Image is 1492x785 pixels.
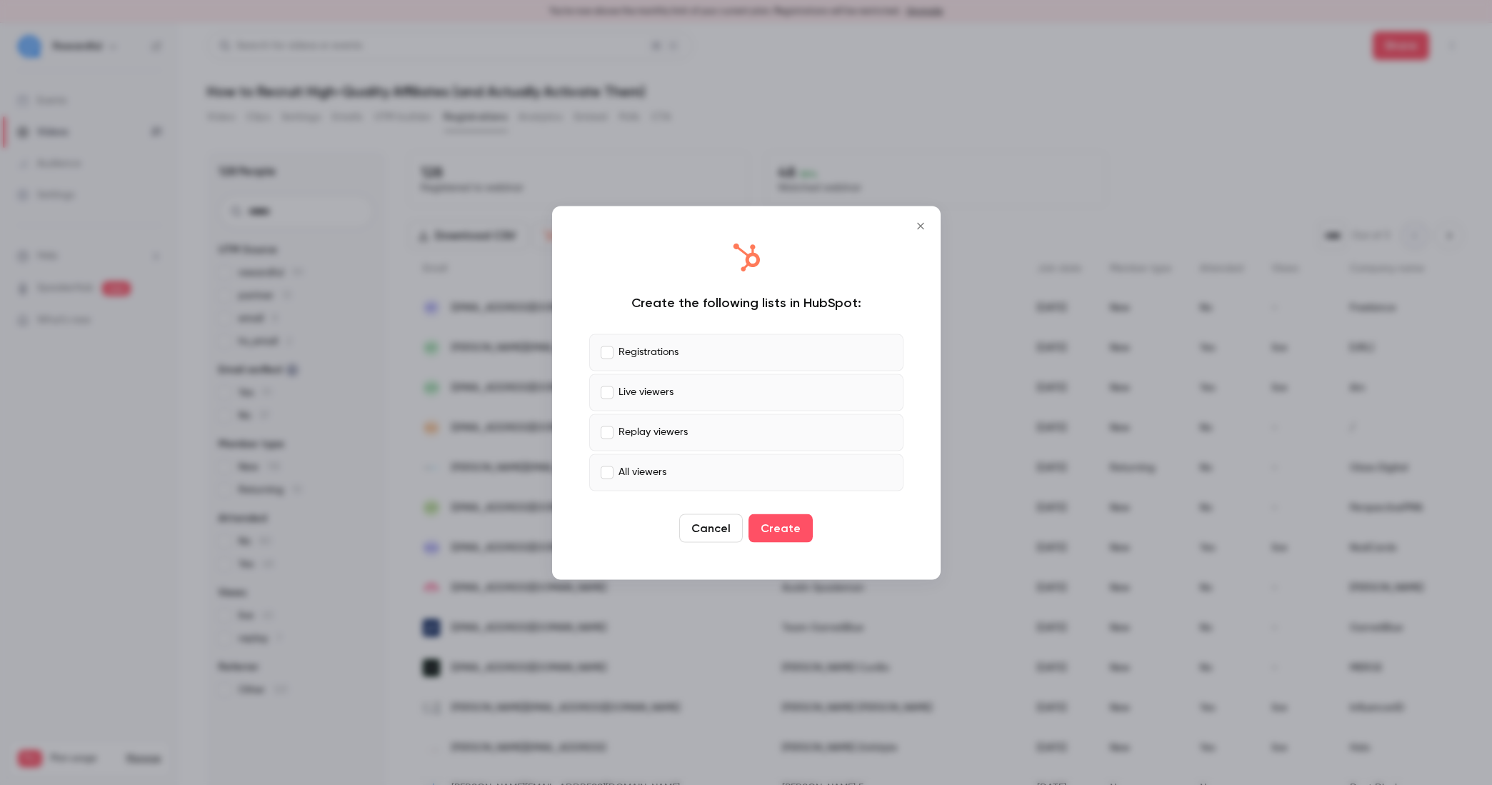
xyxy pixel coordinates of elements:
[679,514,743,542] button: Cancel
[906,211,935,240] button: Close
[589,294,903,311] div: Create the following lists in HubSpot:
[619,345,679,360] p: Registrations
[619,465,666,480] p: All viewers
[748,514,813,542] button: Create
[619,385,674,400] p: Live viewers
[619,425,688,440] p: Replay viewers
